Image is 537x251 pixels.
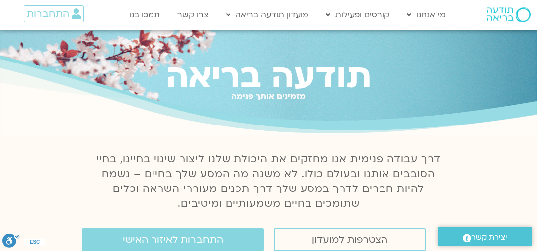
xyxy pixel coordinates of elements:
a: תמכו בנו [124,5,165,24]
a: צרו קשר [172,5,214,24]
a: התחברות לאיזור האישי [82,228,264,251]
span: התחברות לאיזור האישי [123,234,223,245]
p: דרך עבודה פנימית אנו מחזקים את היכולת שלנו ליצור שינוי בחיינו, בחיי הסובבים אותנו ובעולם כולו. לא... [91,152,447,211]
a: מי אנחנו [402,5,451,24]
a: יצירת קשר [438,227,532,246]
span: הצטרפות למועדון [312,234,387,245]
span: יצירת קשר [471,231,507,244]
a: קורסים ופעילות [321,5,394,24]
img: תודעה בריאה [487,7,531,22]
span: התחברות [27,8,69,19]
a: התחברות [24,5,84,22]
a: מועדון תודעה בריאה [221,5,313,24]
a: הצטרפות למועדון [274,228,426,251]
